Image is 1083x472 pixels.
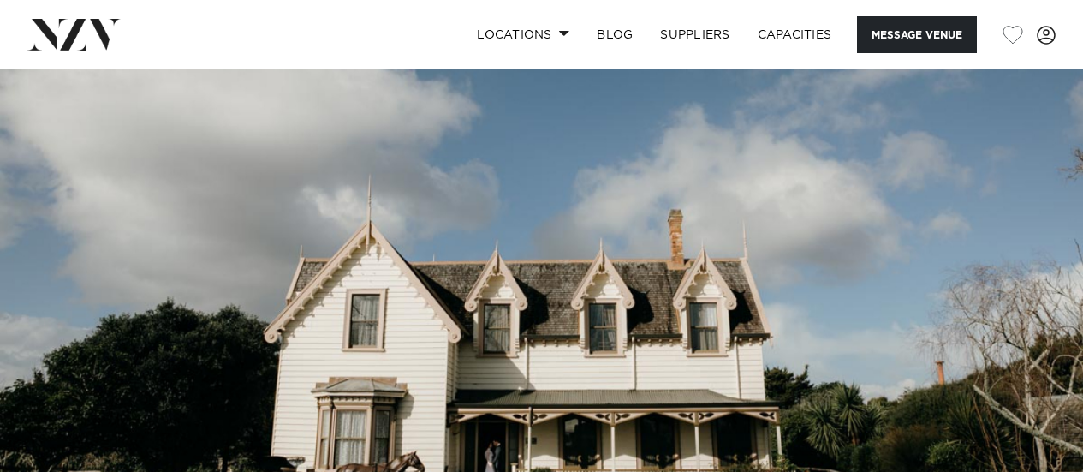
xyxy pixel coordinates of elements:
a: BLOG [583,16,646,53]
a: Locations [463,16,583,53]
a: SUPPLIERS [646,16,743,53]
a: Capacities [744,16,846,53]
button: Message Venue [857,16,977,53]
img: nzv-logo.png [27,19,121,50]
